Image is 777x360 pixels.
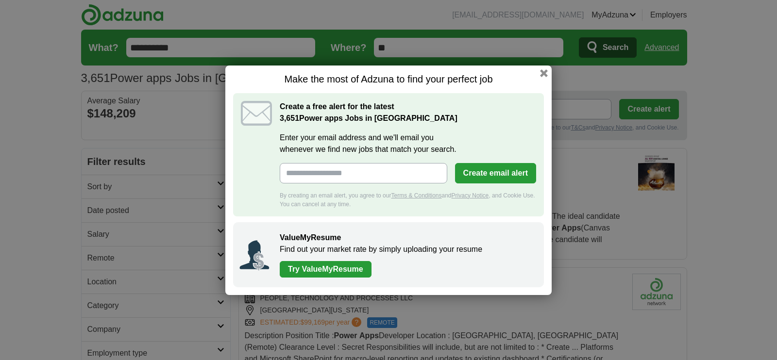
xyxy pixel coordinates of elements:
strong: Power apps Jobs in [GEOGRAPHIC_DATA] [280,114,457,122]
p: Find out your market rate by simply uploading your resume [280,244,534,255]
span: 3,651 [280,113,299,124]
a: Privacy Notice [452,192,489,199]
h2: Create a free alert for the latest [280,101,536,124]
h2: ValueMyResume [280,232,534,244]
label: Enter your email address and we'll email you whenever we find new jobs that match your search. [280,132,536,155]
img: icon_email.svg [241,101,272,126]
h1: Make the most of Adzuna to find your perfect job [233,73,544,85]
a: Terms & Conditions [391,192,441,199]
a: Try ValueMyResume [280,261,372,278]
div: By creating an email alert, you agree to our and , and Cookie Use. You can cancel at any time. [280,191,536,209]
button: Create email alert [455,163,536,183]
